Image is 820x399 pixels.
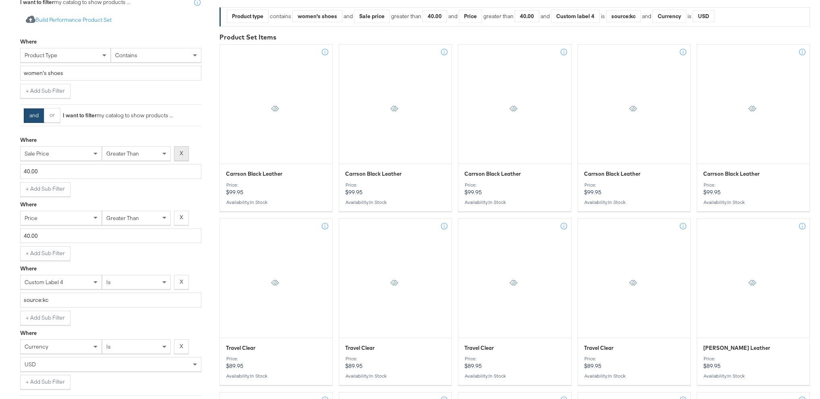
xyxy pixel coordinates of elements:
[269,12,292,20] div: contains
[226,170,282,178] span: Carrson Black Leather
[703,199,803,205] div: Availability :
[686,12,693,20] div: is
[345,170,402,178] span: Carrson Black Leather
[20,265,37,272] div: Where
[703,182,803,196] p: $99.95
[25,150,49,157] span: sale price
[226,182,326,188] div: Price:
[464,199,565,205] div: Availability :
[584,373,684,379] div: Availability :
[464,344,494,352] span: Travel Clear
[344,10,447,23] div: and
[25,278,63,286] span: custom label 4
[345,182,445,196] p: $99.95
[226,199,326,205] div: Availability :
[703,182,803,188] div: Price:
[482,12,515,20] div: greater than
[174,275,189,289] button: X
[63,112,97,119] strong: I want to filter
[226,373,326,379] div: Availability :
[354,10,389,23] div: Sale price
[489,373,506,379] span: in stock
[584,356,684,362] div: Price:
[642,10,714,23] div: and
[464,356,565,362] div: Price:
[345,356,445,362] div: Price:
[106,343,111,350] span: is
[20,201,37,208] div: Where
[464,182,565,196] p: $99.95
[489,199,506,205] span: in stock
[293,10,342,22] div: women's shoes
[20,38,37,46] div: Where
[345,373,445,379] div: Availability :
[345,182,445,188] div: Price:
[180,150,183,157] strong: X
[551,10,599,23] div: Custom label 4
[600,12,606,20] div: is
[703,373,803,379] div: Availability :
[584,344,613,352] span: Travel Clear
[25,52,57,59] span: product type
[20,136,37,144] div: Where
[106,278,111,286] span: is
[693,10,714,22] div: USD
[607,10,640,22] div: source:kc
[727,199,745,205] span: in stock
[106,150,139,157] span: greater than
[20,329,37,337] div: Where
[584,170,640,178] span: Carrson Black Leather
[448,10,539,23] div: and
[20,13,117,28] button: Build Performance Product Set
[515,10,539,22] div: 40.00
[25,343,48,350] span: currency
[60,112,173,119] div: my catalog to show products ...
[423,10,447,22] div: 40.00
[174,339,189,354] button: X
[653,10,686,23] div: Currency
[584,182,684,188] div: Price:
[226,344,255,352] span: Travel Clear
[345,344,375,352] span: Travel Clear
[226,182,326,196] p: $99.95
[20,84,70,98] button: + Add Sub Filter
[20,246,70,261] button: + Add Sub Filter
[180,214,183,221] strong: X
[703,170,760,178] span: Carrson Black Leather
[369,199,387,205] span: in stock
[250,373,267,379] span: in stock
[25,214,37,222] span: price
[227,10,268,23] div: Product type
[703,356,803,362] div: Price:
[24,108,44,123] button: and
[390,12,422,20] div: greater than
[250,199,267,205] span: in stock
[115,52,137,59] span: contains
[20,293,201,308] input: Enter a value for your filter
[608,373,625,379] span: in stock
[20,182,70,197] button: + Add Sub Filter
[464,356,565,370] p: $89.95
[345,356,445,370] p: $89.95
[180,278,183,286] strong: X
[540,10,641,23] div: and
[584,356,684,370] p: $89.95
[727,373,745,379] span: in stock
[219,33,810,42] div: Product Set Items
[226,356,326,362] div: Price:
[369,373,387,379] span: in stock
[180,343,183,350] strong: X
[703,356,803,370] p: $89.95
[345,199,445,205] div: Availability :
[25,361,36,368] span: USD
[703,344,770,352] span: Mona Black Leather
[174,146,189,161] button: X
[20,66,201,81] input: Enter a value for your filter
[608,199,625,205] span: in stock
[226,356,326,370] p: $89.95
[584,182,684,196] p: $99.95
[464,170,521,178] span: Carrson Black Leather
[464,373,565,379] div: Availability :
[174,211,189,225] button: X
[106,214,139,222] span: greater than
